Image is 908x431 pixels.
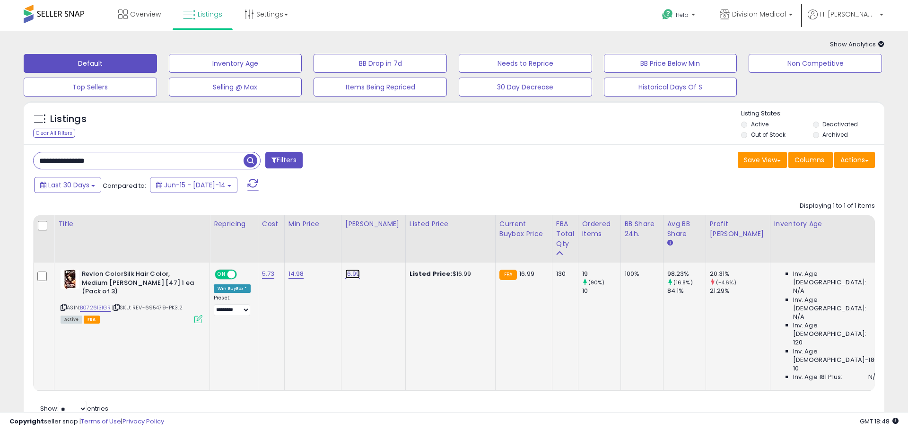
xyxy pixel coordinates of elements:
[716,279,736,286] small: (-4.6%)
[582,287,620,295] div: 10
[793,296,880,313] span: Inv. Age [DEMOGRAPHIC_DATA]:
[793,287,804,295] span: N/A
[582,270,620,278] div: 19
[793,364,799,373] span: 10
[61,270,79,289] img: 51qT9Fg+BXL._SL40_.jpg
[40,404,108,413] span: Show: entries
[103,181,146,190] span: Compared to:
[710,219,766,239] div: Profit [PERSON_NAME]
[122,417,164,426] a: Privacy Policy
[582,219,617,239] div: Ordered Items
[556,270,571,278] div: 130
[410,270,488,278] div: $16.99
[751,131,786,139] label: Out of Stock
[830,40,884,49] span: Show Analytics
[738,152,787,168] button: Save View
[822,131,848,139] label: Archived
[519,269,534,278] span: 16.99
[667,239,673,247] small: Avg BB Share.
[625,219,659,239] div: BB Share 24h.
[667,270,706,278] div: 98.23%
[48,180,89,190] span: Last 30 Days
[710,287,770,295] div: 21.29%
[24,54,157,73] button: Default
[655,1,705,31] a: Help
[793,313,804,321] span: N/A
[808,9,883,31] a: Hi [PERSON_NAME]
[625,270,656,278] div: 100%
[868,373,880,381] span: N/A
[710,270,770,278] div: 20.31%
[314,78,447,97] button: Items Being Repriced
[84,316,100,324] span: FBA
[50,113,87,126] h5: Listings
[732,9,786,19] span: Division Medical
[150,177,237,193] button: Jun-15 - [DATE]-14
[774,219,883,229] div: Inventory Age
[345,269,360,279] a: 16.99
[214,219,254,229] div: Repricing
[214,284,251,293] div: Win BuyBox *
[793,321,880,338] span: Inv. Age [DEMOGRAPHIC_DATA]:
[820,9,877,19] span: Hi [PERSON_NAME]
[822,120,858,128] label: Deactivated
[676,11,689,19] span: Help
[214,295,251,316] div: Preset:
[604,78,737,97] button: Historical Days Of S
[61,270,202,322] div: ASIN:
[794,155,824,165] span: Columns
[216,271,227,279] span: ON
[81,417,121,426] a: Terms of Use
[410,269,453,278] b: Listed Price:
[793,347,880,364] span: Inv. Age [DEMOGRAPHIC_DATA]-180:
[800,202,875,211] div: Displaying 1 to 1 of 1 items
[169,78,302,97] button: Selling @ Max
[793,270,880,287] span: Inv. Age [DEMOGRAPHIC_DATA]:
[834,152,875,168] button: Actions
[9,417,164,426] div: seller snap | |
[667,219,702,239] div: Avg BB Share
[793,373,843,381] span: Inv. Age 181 Plus:
[82,270,197,299] b: Revlon ColorSilk Hair Color, Medium [PERSON_NAME] [47] 1 ea (Pack of 3)
[741,109,884,118] p: Listing States:
[262,269,275,279] a: 5.73
[673,279,693,286] small: (16.8%)
[112,304,183,311] span: | SKU: REV-695479-PK3.2
[80,304,111,312] a: B0726131GR
[749,54,882,73] button: Non Competitive
[788,152,833,168] button: Columns
[9,417,44,426] strong: Copyright
[667,287,706,295] div: 84.1%
[860,417,899,426] span: 2025-08-14 18:48 GMT
[459,78,592,97] button: 30 Day Decrease
[58,219,206,229] div: Title
[288,269,304,279] a: 14.98
[164,180,226,190] span: Jun-15 - [DATE]-14
[236,271,251,279] span: OFF
[130,9,161,19] span: Overview
[198,9,222,19] span: Listings
[556,219,574,249] div: FBA Total Qty
[793,338,803,347] span: 120
[604,54,737,73] button: BB Price Below Min
[314,54,447,73] button: BB Drop in 7d
[61,316,82,324] span: All listings currently available for purchase on Amazon
[33,129,75,138] div: Clear All Filters
[24,78,157,97] button: Top Sellers
[751,120,768,128] label: Active
[410,219,491,229] div: Listed Price
[345,219,402,229] div: [PERSON_NAME]
[169,54,302,73] button: Inventory Age
[588,279,605,286] small: (90%)
[662,9,673,20] i: Get Help
[288,219,337,229] div: Min Price
[499,219,548,239] div: Current Buybox Price
[499,270,517,280] small: FBA
[459,54,592,73] button: Needs to Reprice
[34,177,101,193] button: Last 30 Days
[262,219,280,229] div: Cost
[265,152,302,168] button: Filters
